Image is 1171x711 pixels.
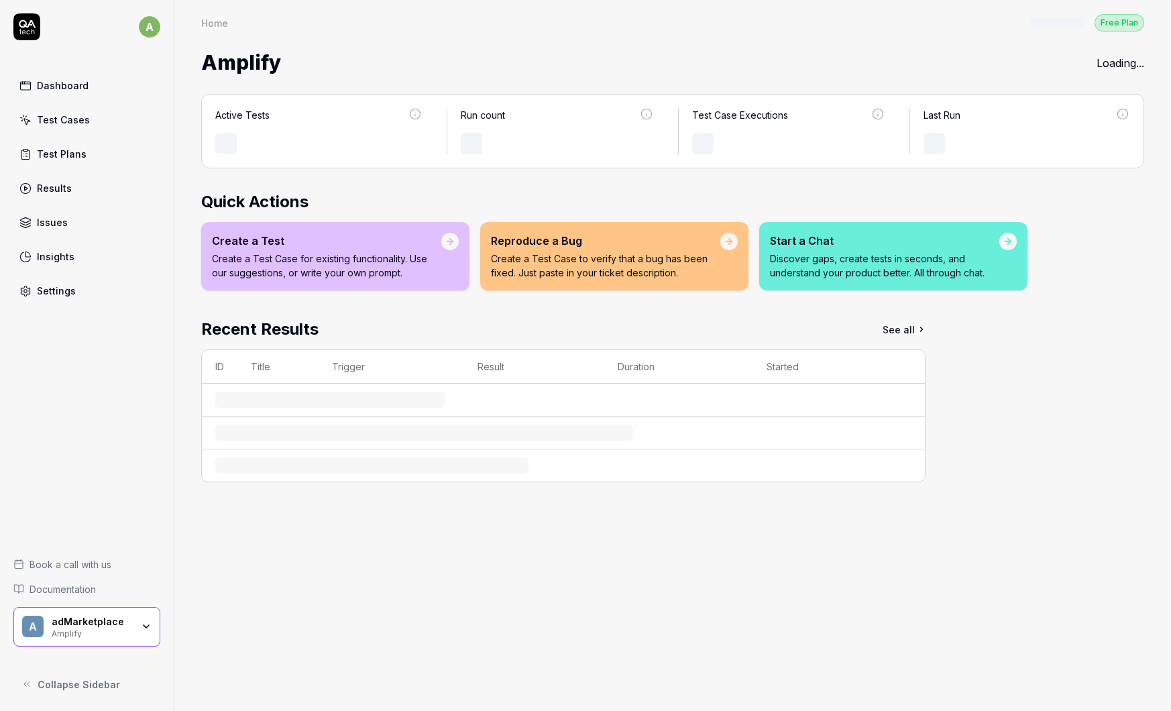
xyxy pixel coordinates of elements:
th: Result [464,350,604,384]
th: ID [202,350,237,384]
th: Duration [604,350,753,384]
p: Create a Test Case for existing functionality. Use our suggestions, or write your own prompt. [212,252,441,280]
div: Dashboard [37,78,89,93]
p: Create a Test Case to verify that a bug has been fixed. Just paste in your ticket description. [491,252,720,280]
button: a [139,13,160,40]
div: Amplify [52,627,132,638]
a: Issues [13,209,160,235]
div: Issues [37,215,68,229]
div: Reproduce a Bug [491,233,720,249]
span: a [139,16,160,38]
a: See all [883,317,926,341]
div: Create a Test [212,233,441,249]
div: Home [201,16,228,30]
a: Test Plans [13,141,160,167]
div: Last Run [924,108,960,122]
div: Results [37,181,72,195]
div: Test Plans [37,147,87,161]
h2: Recent Results [201,317,319,341]
div: Insights [37,250,74,264]
a: Documentation [13,582,160,596]
a: Settings [13,278,160,304]
th: Title [237,350,319,384]
span: Collapse Sidebar [38,677,120,692]
span: Documentation [30,582,96,596]
button: Free Plan [1095,13,1144,32]
th: Trigger [319,350,464,384]
div: adMarketplace [52,616,132,628]
p: Discover gaps, create tests in seconds, and understand your product better. All through chat. [770,252,999,280]
a: Book a call with us [13,557,160,571]
a: Dashboard [13,72,160,99]
div: Start a Chat [770,233,999,249]
div: Run count [461,108,505,122]
span: Amplify [201,45,282,80]
div: Test Case Executions [692,108,788,122]
button: Collapse Sidebar [13,671,160,698]
span: a [22,616,44,637]
div: Test Cases [37,113,90,127]
a: Results [13,175,160,201]
a: Insights [13,243,160,270]
a: Test Cases [13,107,160,133]
th: Started [753,350,898,384]
div: Free Plan [1095,14,1144,32]
div: Settings [37,284,76,298]
span: Book a call with us [30,557,111,571]
button: aadMarketplaceAmplify [13,607,160,647]
h2: Quick Actions [201,190,1144,214]
div: Active Tests [215,108,270,122]
div: Loading... [1097,55,1144,71]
